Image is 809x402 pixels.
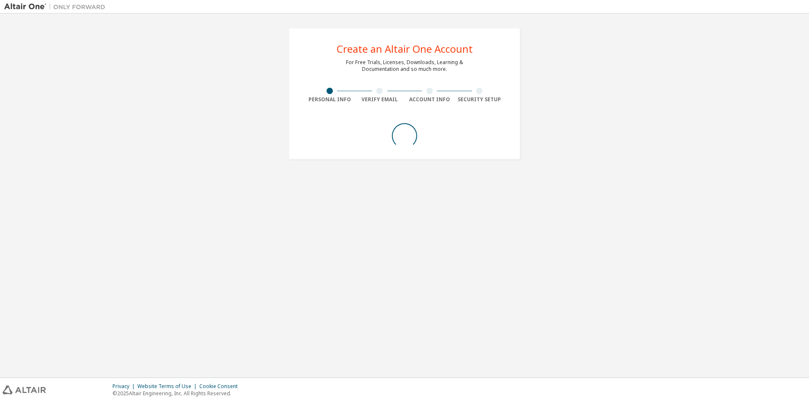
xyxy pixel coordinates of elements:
[305,96,355,103] div: Personal Info
[113,390,243,397] p: © 2025 Altair Engineering, Inc. All Rights Reserved.
[113,383,137,390] div: Privacy
[3,386,46,394] img: altair_logo.svg
[337,44,473,54] div: Create an Altair One Account
[199,383,243,390] div: Cookie Consent
[404,96,455,103] div: Account Info
[355,96,405,103] div: Verify Email
[137,383,199,390] div: Website Terms of Use
[346,59,463,73] div: For Free Trials, Licenses, Downloads, Learning & Documentation and so much more.
[4,3,110,11] img: Altair One
[455,96,505,103] div: Security Setup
